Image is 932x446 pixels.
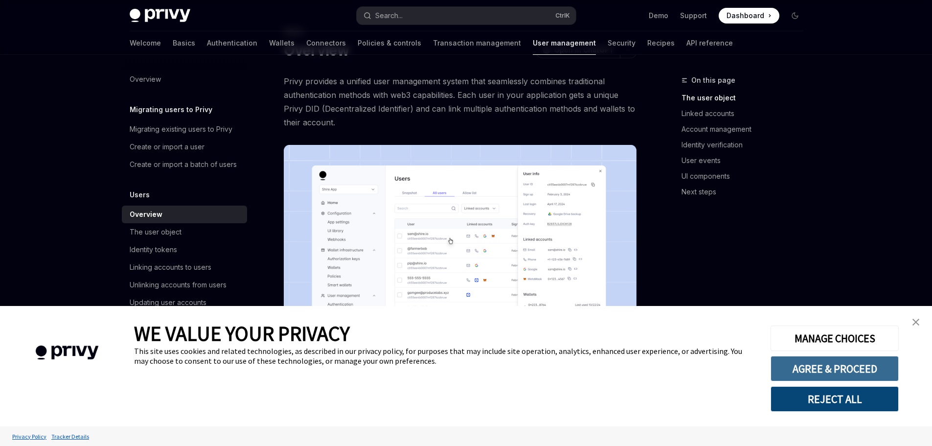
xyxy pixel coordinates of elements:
[686,31,733,55] a: API reference
[912,319,919,326] img: close banner
[130,123,232,135] div: Migrating existing users to Privy
[122,276,247,294] a: Unlinking accounts from users
[682,121,811,137] a: Account management
[555,12,570,20] span: Ctrl K
[719,8,779,23] a: Dashboard
[49,428,91,445] a: Tracker Details
[173,31,195,55] a: Basics
[10,428,49,445] a: Privacy Policy
[130,279,227,291] div: Unlinking accounts from users
[375,10,403,22] div: Search...
[122,206,247,223] a: Overview
[771,326,899,351] button: MANAGE CHOICES
[130,189,150,201] h5: Users
[691,74,735,86] span: On this page
[433,31,521,55] a: Transaction management
[15,331,119,374] img: company logo
[649,11,668,21] a: Demo
[130,209,162,220] div: Overview
[122,241,247,258] a: Identity tokens
[130,159,237,170] div: Create or import a batch of users
[269,31,295,55] a: Wallets
[533,31,596,55] a: User management
[134,346,756,366] div: This site uses cookies and related technologies, as described in our privacy policy, for purposes...
[130,31,161,55] a: Welcome
[680,11,707,21] a: Support
[122,294,247,311] a: Updating user accounts
[122,70,247,88] a: Overview
[130,226,182,238] div: The user object
[207,31,257,55] a: Authentication
[122,258,247,276] a: Linking accounts to users
[284,145,636,397] img: images/Users2.png
[608,31,636,55] a: Security
[130,9,190,23] img: dark logo
[130,73,161,85] div: Overview
[122,138,247,156] a: Create or import a user
[130,141,205,153] div: Create or import a user
[682,184,811,200] a: Next steps
[306,31,346,55] a: Connectors
[682,106,811,121] a: Linked accounts
[771,386,899,412] button: REJECT ALL
[682,137,811,153] a: Identity verification
[357,7,576,24] button: Search...CtrlK
[727,11,764,21] span: Dashboard
[130,261,211,273] div: Linking accounts to users
[130,104,212,116] h5: Migrating users to Privy
[130,297,206,308] div: Updating user accounts
[787,8,803,23] button: Toggle dark mode
[134,321,350,346] span: WE VALUE YOUR PRIVACY
[682,168,811,184] a: UI components
[122,223,247,241] a: The user object
[682,90,811,106] a: The user object
[122,156,247,173] a: Create or import a batch of users
[906,312,926,332] a: close banner
[130,244,177,256] div: Identity tokens
[682,153,811,168] a: User events
[647,31,675,55] a: Recipes
[358,31,421,55] a: Policies & controls
[122,120,247,138] a: Migrating existing users to Privy
[771,356,899,381] button: AGREE & PROCEED
[284,74,636,129] span: Privy provides a unified user management system that seamlessly combines traditional authenticati...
